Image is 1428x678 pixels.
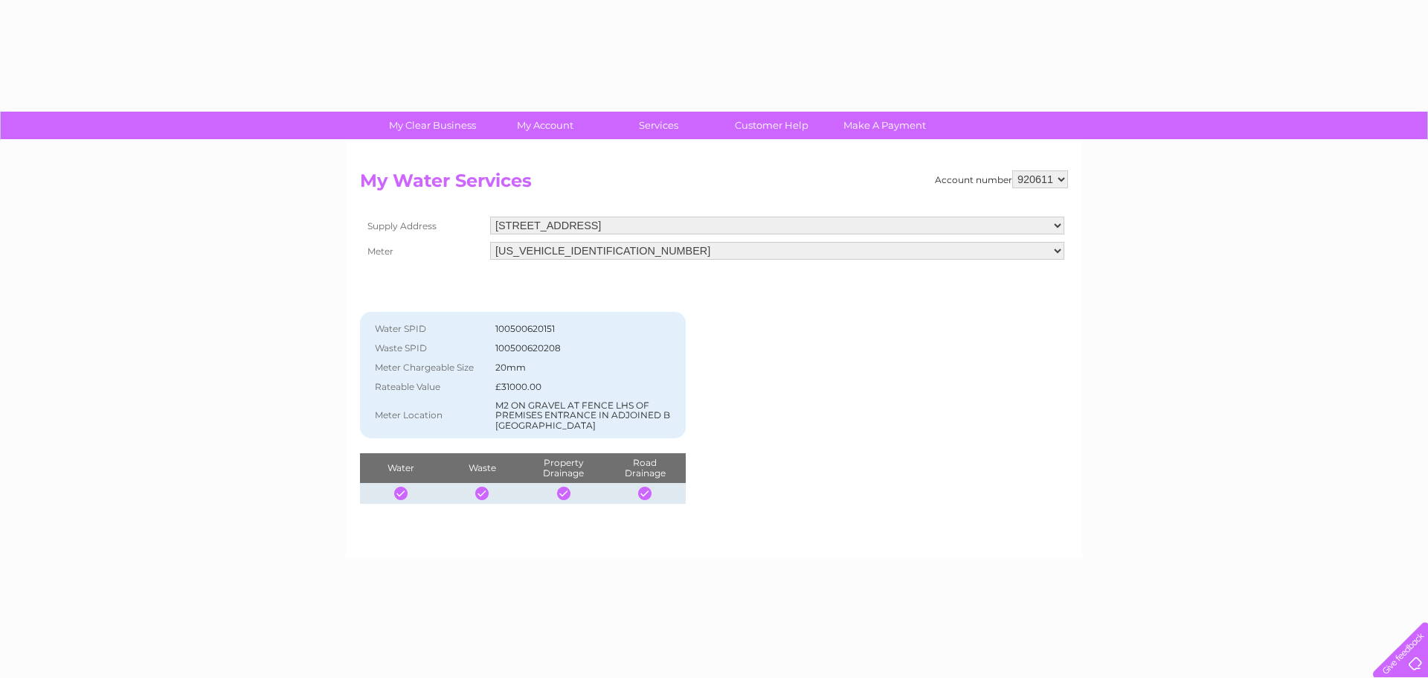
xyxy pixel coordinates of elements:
th: Waste SPID [367,339,492,358]
td: 100500620151 [492,319,678,339]
a: My Account [484,112,607,139]
th: Meter Chargeable Size [367,358,492,377]
a: Customer Help [710,112,833,139]
a: Make A Payment [823,112,946,139]
td: 20mm [492,358,678,377]
td: M2 ON GRAVEL AT FENCE LHS OF PREMISES ENTRANCE IN ADJOINED B [GEOGRAPHIC_DATA] [492,397,678,435]
div: Account number [935,170,1068,188]
a: Services [597,112,720,139]
h2: My Water Services [360,170,1068,199]
th: Property Drainage [523,453,604,483]
th: Road Drainage [604,453,686,483]
th: Water SPID [367,319,492,339]
th: Rateable Value [367,377,492,397]
td: £31000.00 [492,377,678,397]
a: My Clear Business [371,112,494,139]
td: 100500620208 [492,339,678,358]
th: Meter [360,238,486,263]
th: Supply Address [360,213,486,238]
th: Waste [441,453,522,483]
th: Water [360,453,441,483]
th: Meter Location [367,397,492,435]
